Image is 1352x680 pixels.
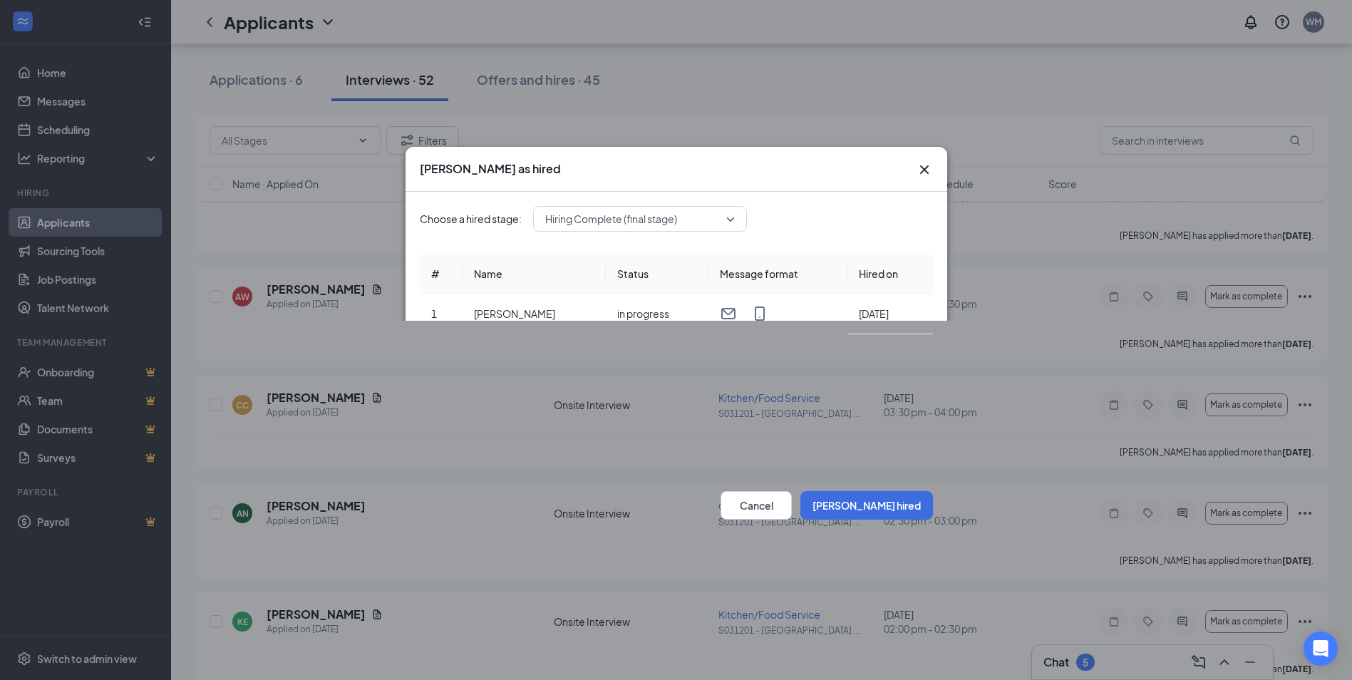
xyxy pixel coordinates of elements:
b: Mark as a re-hire [454,433,533,446]
th: Status [606,254,708,294]
button: Close [916,161,933,178]
span: 1 [431,307,437,320]
td: [DATE] [847,294,933,334]
th: Message format [708,254,847,294]
div: since this applicant is a previous employee. [454,431,732,448]
h3: [PERSON_NAME] as hired [420,161,561,177]
td: in progress [606,294,708,334]
th: Hired on [847,254,933,294]
div: Advanced options [420,371,933,386]
span: Hiring Complete (final stage) [545,208,677,230]
button: EyePreview notification [420,491,567,520]
svg: Eye [432,497,449,514]
svg: Cross [916,161,933,178]
th: Name [463,254,606,294]
div: Open Intercom Messenger [1304,632,1338,666]
button: [PERSON_NAME] hired [800,491,933,520]
svg: MobileSms [751,305,768,322]
button: Cancel [721,491,792,520]
td: [PERSON_NAME] [463,294,606,334]
span: Mark applicant(s) as Completed for Onsite Interview [454,400,695,417]
svg: Email [720,305,737,322]
th: # [420,254,463,294]
span: Choose a hired stage: [420,211,522,227]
